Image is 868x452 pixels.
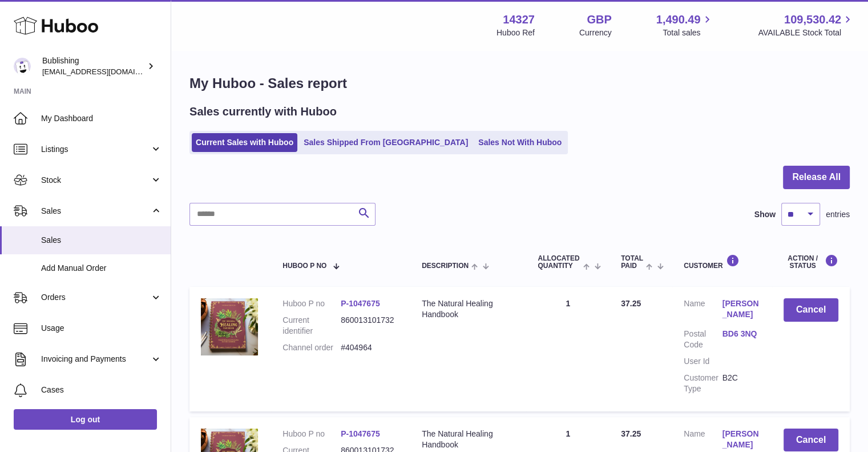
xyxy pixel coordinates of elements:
h2: Sales currently with Huboo [189,104,337,119]
a: 109,530.42 AVAILABLE Stock Total [758,12,854,38]
span: Add Manual Order [41,263,162,274]
div: Customer [684,254,761,270]
h1: My Huboo - Sales report [189,74,850,93]
span: Stock [41,175,150,186]
span: Sales [41,235,162,246]
span: 1,490.49 [656,12,701,27]
span: 37.25 [621,299,641,308]
dd: #404964 [341,342,399,353]
strong: GBP [587,12,611,27]
button: Cancel [784,429,838,452]
strong: 14327 [503,12,535,27]
span: ALLOCATED Quantity [538,255,580,270]
span: Invoicing and Payments [41,354,150,365]
label: Show [754,209,776,220]
td: 1 [526,287,609,411]
a: Current Sales with Huboo [192,133,297,152]
button: Cancel [784,298,838,322]
div: Currency [579,27,612,38]
a: P-1047675 [341,429,380,438]
span: Sales [41,206,150,217]
dd: 860013101732 [341,315,399,337]
span: My Dashboard [41,113,162,124]
img: jam@bublishing.com [14,58,31,75]
div: The Natural Healing Handbook [422,429,515,450]
span: Description [422,262,469,270]
span: Total sales [663,27,713,38]
span: Orders [41,292,150,303]
a: P-1047675 [341,299,380,308]
a: Sales Shipped From [GEOGRAPHIC_DATA] [300,133,472,152]
dt: User Id [684,356,722,367]
dd: B2C [722,373,761,394]
span: 37.25 [621,429,641,438]
span: Usage [41,323,162,334]
dt: Huboo P no [282,429,341,439]
span: [EMAIL_ADDRESS][DOMAIN_NAME] [42,67,168,76]
dt: Huboo P no [282,298,341,309]
a: Sales Not With Huboo [474,133,566,152]
button: Release All [783,166,850,189]
dt: Current identifier [282,315,341,337]
a: 1,490.49 Total sales [656,12,714,38]
dt: Channel order [282,342,341,353]
dt: Postal Code [684,329,722,350]
dt: Customer Type [684,373,722,394]
a: [PERSON_NAME] [722,298,761,320]
span: AVAILABLE Stock Total [758,27,854,38]
span: Huboo P no [282,262,326,270]
span: Cases [41,385,162,395]
div: The Natural Healing Handbook [422,298,515,320]
div: Action / Status [784,254,838,270]
img: 1749741825.png [201,298,258,355]
span: Listings [41,144,150,155]
a: BD6 3NQ [722,329,761,339]
span: entries [826,209,850,220]
div: Huboo Ref [496,27,535,38]
a: Log out [14,409,157,430]
dt: Name [684,298,722,323]
span: 109,530.42 [784,12,841,27]
a: [PERSON_NAME] [722,429,761,450]
div: Bublishing [42,55,145,77]
span: Total paid [621,255,643,270]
